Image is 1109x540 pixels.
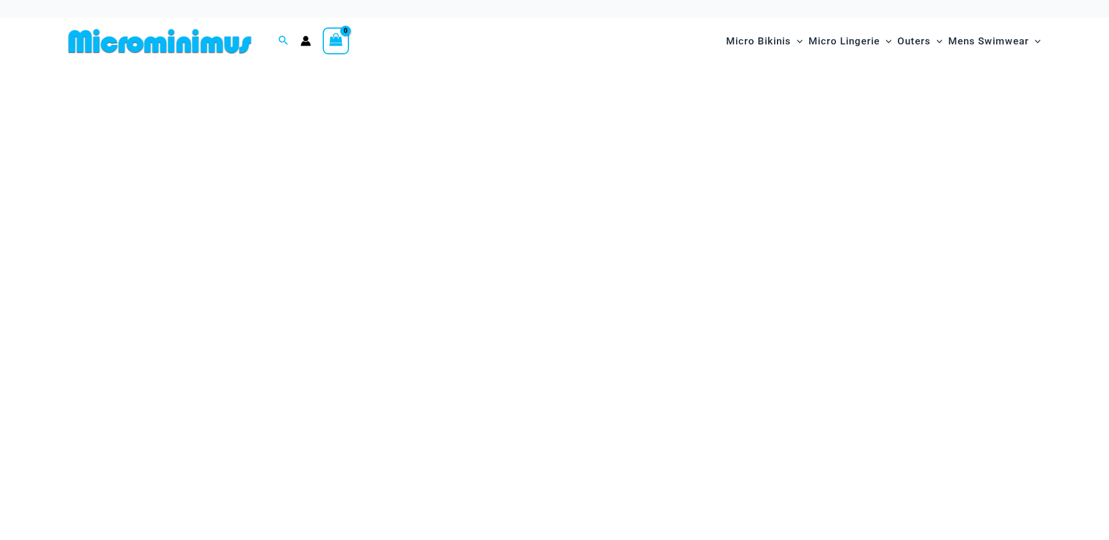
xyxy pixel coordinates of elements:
[723,23,806,59] a: Micro BikinisMenu ToggleMenu Toggle
[809,26,880,56] span: Micro Lingerie
[278,34,289,49] a: Search icon link
[806,23,894,59] a: Micro LingerieMenu ToggleMenu Toggle
[894,23,945,59] a: OutersMenu ToggleMenu Toggle
[1029,26,1041,56] span: Menu Toggle
[880,26,892,56] span: Menu Toggle
[948,26,1029,56] span: Mens Swimwear
[945,23,1044,59] a: Mens SwimwearMenu ToggleMenu Toggle
[300,36,311,46] a: Account icon link
[721,22,1046,61] nav: Site Navigation
[897,26,931,56] span: Outers
[323,27,350,54] a: View Shopping Cart, empty
[931,26,942,56] span: Menu Toggle
[791,26,803,56] span: Menu Toggle
[726,26,791,56] span: Micro Bikinis
[64,28,256,54] img: MM SHOP LOGO FLAT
